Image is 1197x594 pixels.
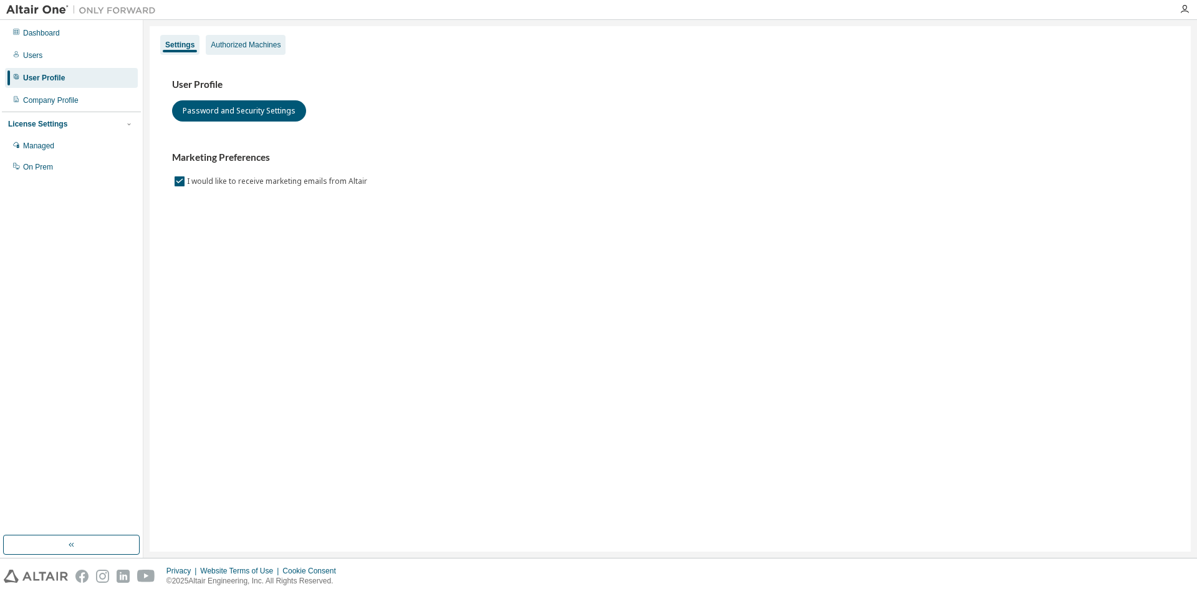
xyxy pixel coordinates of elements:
div: Managed [23,141,54,151]
img: instagram.svg [96,570,109,583]
p: © 2025 Altair Engineering, Inc. All Rights Reserved. [166,576,344,587]
div: Website Terms of Use [200,566,282,576]
div: Authorized Machines [211,40,281,50]
img: facebook.svg [75,570,89,583]
label: I would like to receive marketing emails from Altair [187,174,370,189]
div: Dashboard [23,28,60,38]
div: Privacy [166,566,200,576]
div: Users [23,50,42,60]
div: User Profile [23,73,65,83]
img: altair_logo.svg [4,570,68,583]
div: Settings [165,40,195,50]
img: youtube.svg [137,570,155,583]
div: License Settings [8,119,67,129]
img: linkedin.svg [117,570,130,583]
div: Company Profile [23,95,79,105]
h3: User Profile [172,79,1168,91]
img: Altair One [6,4,162,16]
h3: Marketing Preferences [172,151,1168,164]
div: Cookie Consent [282,566,343,576]
div: On Prem [23,162,53,172]
button: Password and Security Settings [172,100,306,122]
